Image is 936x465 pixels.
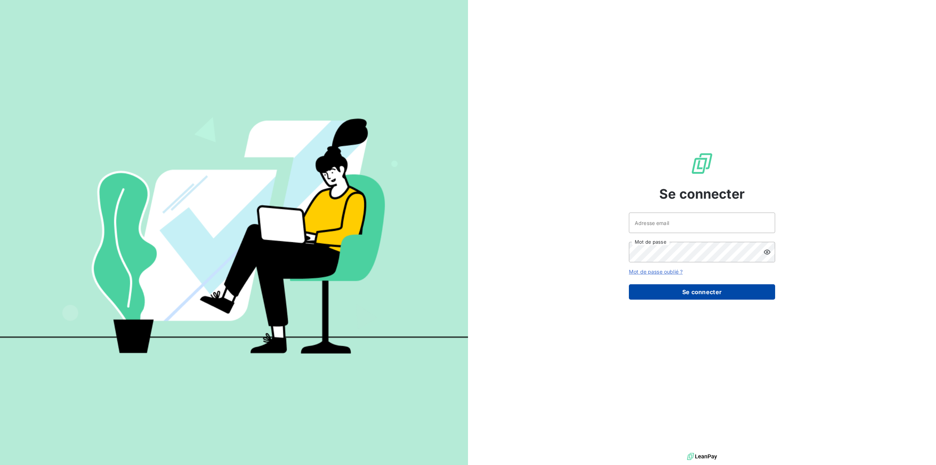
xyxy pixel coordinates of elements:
[629,269,683,275] a: Mot de passe oublié ?
[690,152,714,175] img: Logo LeanPay
[629,284,775,300] button: Se connecter
[629,213,775,233] input: placeholder
[687,451,717,462] img: logo
[659,184,745,204] span: Se connecter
